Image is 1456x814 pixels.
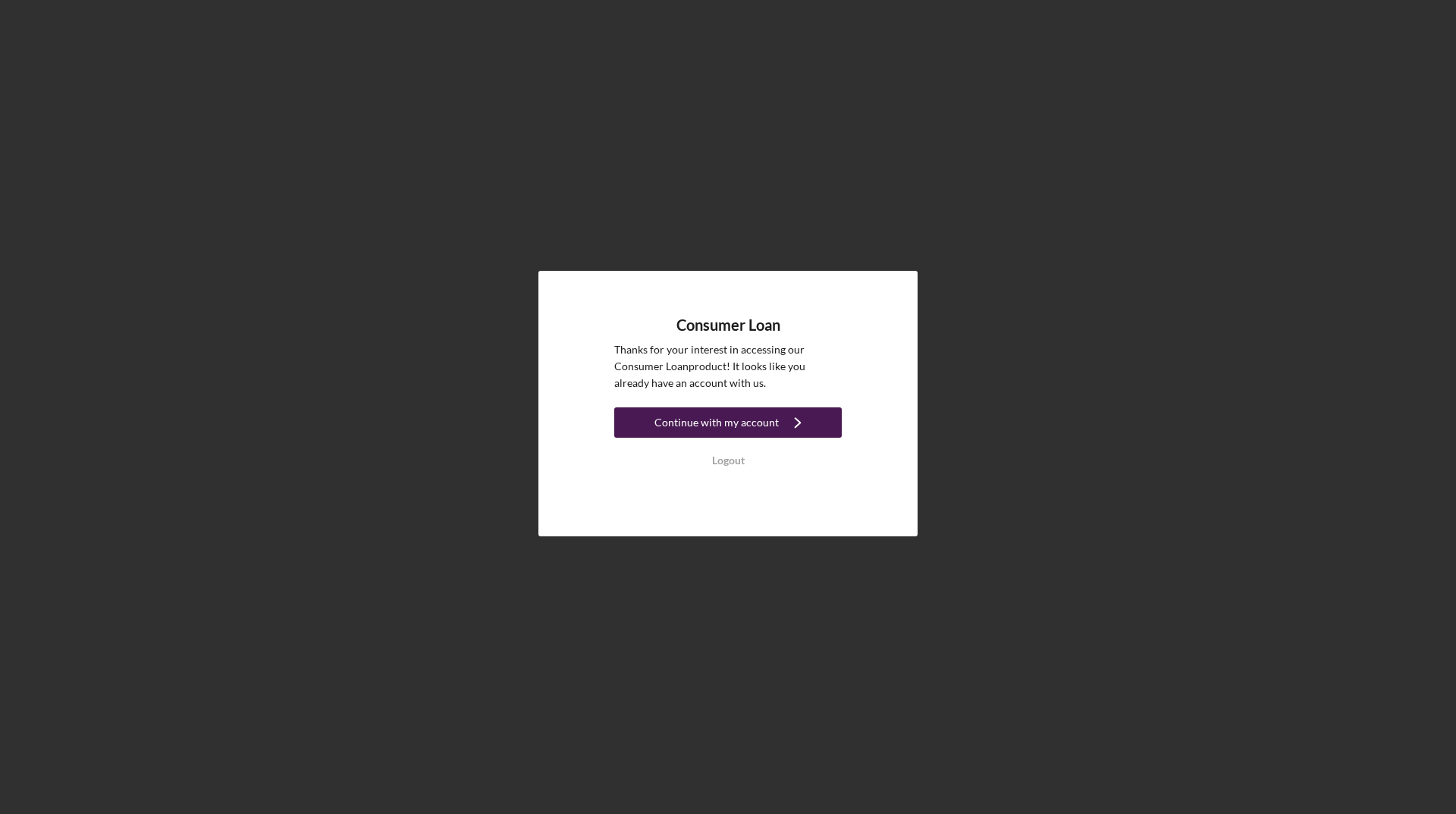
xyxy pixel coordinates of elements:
[676,316,780,334] h4: Consumer Loan
[614,407,842,438] button: Continue with my account
[712,445,745,476] div: Logout
[614,407,842,442] a: Continue with my account
[614,445,842,476] button: Logout
[654,407,779,438] div: Continue with my account
[614,341,842,392] p: Thanks for your interest in accessing our Consumer Loan product! It looks like you already have a...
